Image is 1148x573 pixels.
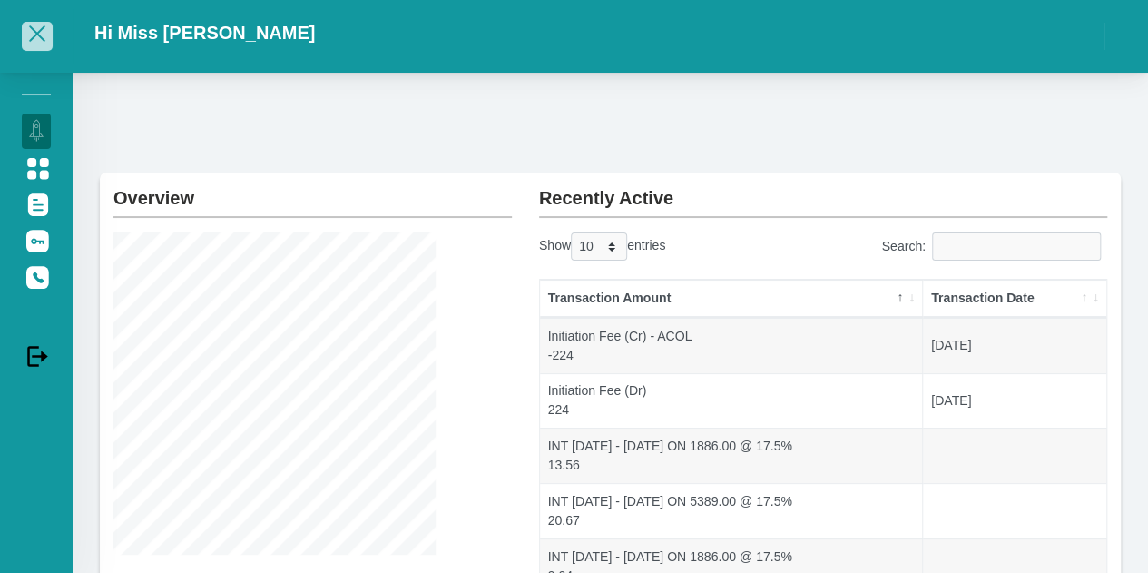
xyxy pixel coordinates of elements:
[22,186,51,221] a: Documents
[540,373,923,429] td: Initiation Fee (Dr) 224
[923,280,1106,318] th: Transaction Date: activate to sort column ascending
[94,22,315,44] h2: Hi Miss [PERSON_NAME]
[113,173,512,209] h2: Overview
[539,173,1107,209] h2: Recently Active
[540,428,923,483] td: INT [DATE] - [DATE] ON 1886.00 @ 17.5% 13.56
[571,232,627,261] select: Showentries
[540,483,923,538] td: INT [DATE] - [DATE] ON 5389.00 @ 17.5% 20.67
[22,114,51,148] a: Dashboard
[22,85,51,103] li: Manage
[22,338,51,372] a: Logout
[539,232,665,261] label: Show entries
[932,232,1101,261] input: Search:
[22,222,51,257] a: Update Password
[923,318,1106,373] td: [DATE]
[881,232,1107,261] label: Search:
[540,318,923,373] td: Initiation Fee (Cr) - ACOL -224
[923,373,1106,429] td: [DATE]
[22,150,51,184] a: Manage Account
[22,259,51,293] a: Contact Us
[540,280,923,318] th: Transaction Amount: activate to sort column descending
